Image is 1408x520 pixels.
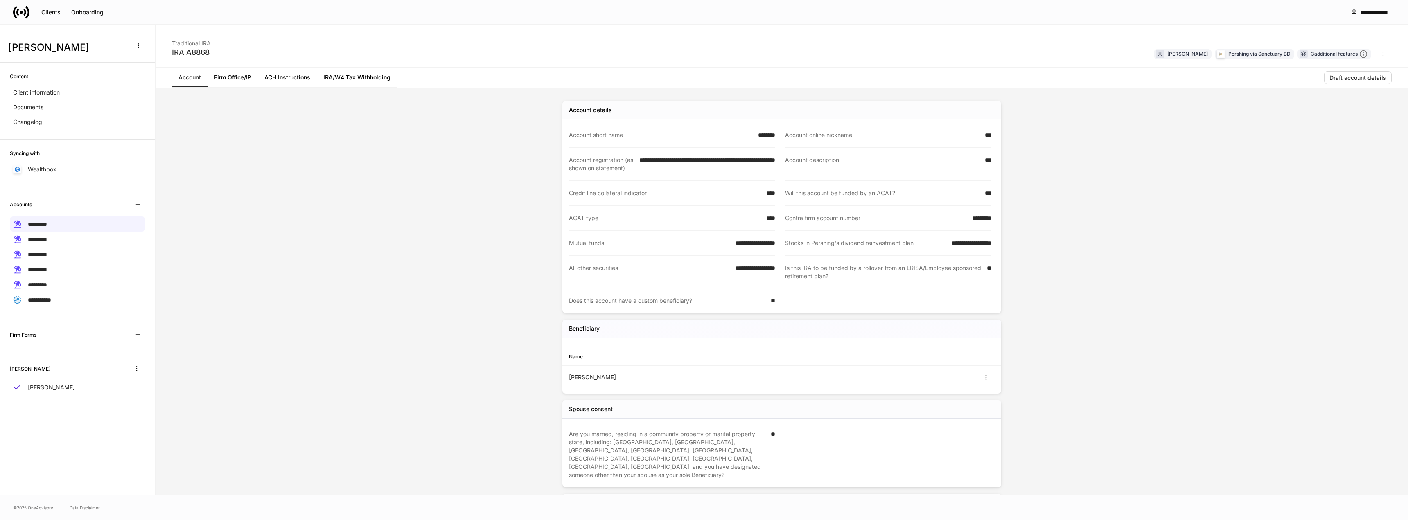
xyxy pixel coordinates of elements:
[1324,71,1392,84] button: Draft account details
[569,264,731,280] div: All other securities
[41,9,61,15] div: Clients
[10,162,145,177] a: Wealthbox
[569,353,782,360] div: Name
[10,365,50,373] h6: [PERSON_NAME]
[785,239,947,247] div: Stocks in Pershing's dividend reinvestment plan
[569,430,766,479] div: Are you married, residing in a community property or marital property state, including: [GEOGRAPH...
[10,380,145,395] a: [PERSON_NAME]
[172,34,211,47] div: Traditional IRA
[10,72,28,80] h6: Content
[13,103,43,111] p: Documents
[569,106,612,114] div: Account details
[569,189,761,197] div: Credit line collateral indicator
[28,383,75,392] p: [PERSON_NAME]
[10,100,145,115] a: Documents
[71,9,104,15] div: Onboarding
[258,68,317,87] a: ACH Instructions
[785,264,982,280] div: Is this IRA to be funded by a rollover from an ERISA/Employee sponsored retirement plan?
[1311,50,1367,59] div: 3 additional features
[13,504,53,511] span: © 2025 OneAdvisory
[13,118,42,126] p: Changelog
[569,297,766,305] div: Does this account have a custom beneficiary?
[785,156,980,172] div: Account description
[569,373,782,381] div: [PERSON_NAME]
[785,189,980,197] div: Will this account be funded by an ACAT?
[13,88,60,97] p: Client information
[28,165,56,173] p: Wealthbox
[1228,50,1291,58] div: Pershing via Sanctuary BD
[1329,75,1386,81] div: Draft account details
[66,6,109,19] button: Onboarding
[8,41,126,54] h3: [PERSON_NAME]
[569,131,753,139] div: Account short name
[36,6,66,19] button: Clients
[10,115,145,129] a: Changelog
[317,68,397,87] a: IRA/W4 Tax Withholding
[172,47,211,57] div: IRA A8868
[172,68,208,87] a: Account
[569,324,600,333] h5: Beneficiary
[10,200,32,208] h6: Accounts
[785,214,967,222] div: Contra firm account number
[785,131,980,139] div: Account online nickname
[10,149,40,157] h6: Syncing with
[569,214,761,222] div: ACAT type
[1167,50,1208,58] div: [PERSON_NAME]
[208,68,258,87] a: Firm Office/IP
[569,405,613,413] div: Spouse consent
[569,239,731,247] div: Mutual funds
[70,504,100,511] a: Data Disclaimer
[10,331,36,339] h6: Firm Forms
[569,156,634,172] div: Account registration (as shown on statement)
[10,85,145,100] a: Client information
